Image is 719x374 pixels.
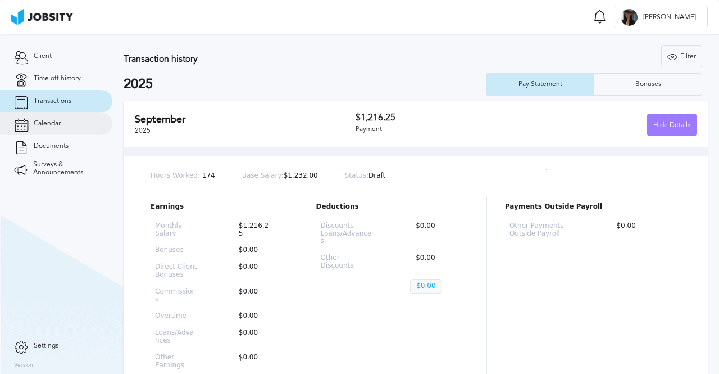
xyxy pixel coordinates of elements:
p: Direct Client Bonuses [155,263,197,279]
span: Status: [345,172,368,179]
p: $0.00 [410,254,464,270]
div: B [621,9,638,26]
div: Payment [356,125,526,133]
p: Earnings [151,203,280,211]
button: Bonuses [594,73,702,96]
span: Calendar [34,120,61,128]
div: Filter [662,46,702,68]
div: Bonuses [630,80,667,88]
button: Filter [661,45,702,67]
p: Other Payments Outside Payroll [509,222,575,238]
p: $0.00 [233,263,275,279]
p: Deductions [316,203,468,211]
p: Other Discounts [321,254,375,270]
span: Base Salary: [242,172,284,179]
span: Client [34,52,52,60]
label: Version: [14,362,35,369]
p: Discounts Loans/Advances [321,222,375,245]
p: $1,216.25 [233,222,275,238]
p: Loans/Advances [155,329,197,345]
p: $0.00 [233,354,275,370]
p: Other Earnings [155,354,197,370]
span: Time off history [34,75,81,83]
button: Pay Statement [486,73,594,96]
span: Surveys & Announcements [33,161,98,177]
p: Commissions [155,288,197,304]
h2: September [135,114,356,125]
span: Settings [34,342,58,350]
h2: 2025 [124,76,486,92]
span: Hours Worked: [151,172,200,179]
p: $0.00 [410,279,442,294]
span: 2025 [135,127,151,134]
p: Draft [345,172,386,180]
p: Monthly Salary [155,222,197,238]
p: $0.00 [233,329,275,345]
p: Bonuses [155,246,197,254]
h3: Transaction history [124,54,439,64]
span: Documents [34,142,69,150]
div: Pay Statement [513,80,568,88]
p: $0.00 [233,312,275,320]
p: $0.00 [233,246,275,254]
div: Hide Details [648,114,696,137]
p: 174 [151,172,215,180]
button: Hide Details [647,114,697,136]
p: $0.00 [410,222,464,245]
p: $1,232.00 [242,172,318,180]
button: B[PERSON_NAME] [615,6,708,28]
span: Transactions [34,97,71,105]
p: Payments Outside Payroll [505,203,681,211]
p: Overtime [155,312,197,320]
img: ab4bad089aa723f57921c736e9817d99.png [11,9,73,25]
p: $0.00 [233,288,275,304]
span: [PERSON_NAME] [638,13,702,21]
p: $0.00 [611,222,676,238]
h3: $1,216.25 [356,112,526,123]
